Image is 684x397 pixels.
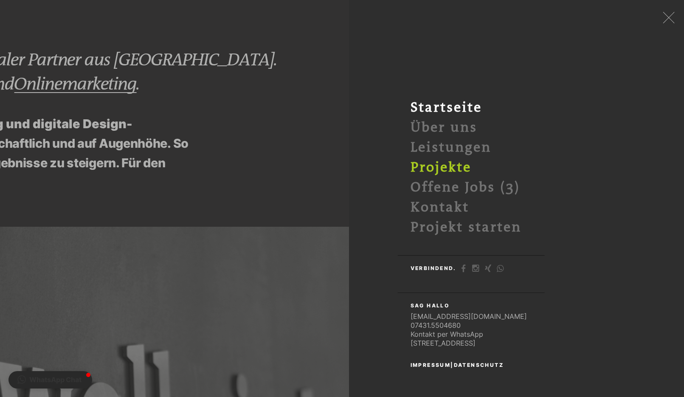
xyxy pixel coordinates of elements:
[411,303,451,308] h4: Sag Hallo
[411,140,491,155] a: Leistungen
[411,180,520,195] a: Offene Jobs (3)
[454,362,504,368] a: Datenschutz
[411,120,477,135] a: Über uns
[411,312,527,321] a: [EMAIL_ADDRESS][DOMAIN_NAME]
[411,220,521,235] a: Projekt starten
[411,321,461,329] a: 07431.5504680
[411,339,476,347] a: [STREET_ADDRESS]
[411,100,482,115] strong: Startseite
[411,330,483,338] a: Kontakt per WhatsApp
[411,266,458,271] h4: Verbindend.
[411,362,451,368] a: Impressum
[411,363,505,368] h4: |
[411,200,469,215] a: Kontakt
[411,160,471,175] a: Projekte
[8,371,92,389] button: WhatsApp Chat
